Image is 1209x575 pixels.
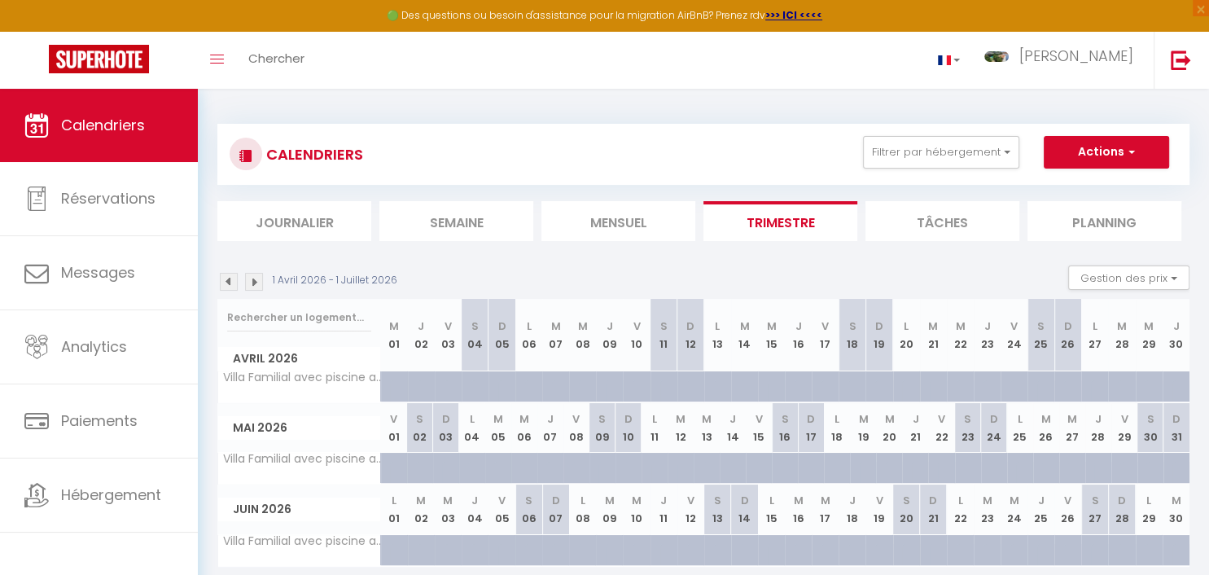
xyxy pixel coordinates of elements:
[849,493,856,508] abbr: J
[1059,403,1085,453] th: 27
[569,485,596,534] th: 08
[511,403,537,453] th: 06
[839,485,865,534] th: 18
[1173,318,1180,334] abbr: J
[1007,403,1033,453] th: 25
[552,493,560,508] abbr: D
[596,485,623,534] th: 09
[1054,299,1081,371] th: 26
[677,299,704,371] th: 12
[704,485,731,534] th: 13
[416,493,426,508] abbr: M
[1093,318,1097,334] abbr: L
[1044,136,1169,169] button: Actions
[824,403,850,453] th: 18
[418,318,424,334] abbr: J
[1038,493,1045,508] abbr: J
[794,493,804,508] abbr: M
[379,201,533,241] li: Semaine
[928,318,938,334] abbr: M
[572,411,580,427] abbr: V
[1037,318,1045,334] abbr: S
[957,493,962,508] abbr: L
[1163,403,1189,453] th: 31
[652,411,657,427] abbr: L
[1136,299,1163,371] th: 29
[519,411,529,427] abbr: M
[702,411,712,427] abbr: M
[61,115,145,135] span: Calendriers
[381,485,408,534] th: 01
[547,411,554,427] abbr: J
[407,403,433,453] th: 02
[1054,485,1081,534] th: 26
[865,485,892,534] th: 19
[687,493,694,508] abbr: V
[623,299,650,371] th: 10
[739,318,749,334] abbr: M
[515,485,542,534] th: 06
[884,411,894,427] abbr: M
[1067,411,1077,427] abbr: M
[650,299,677,371] th: 11
[875,318,883,334] abbr: D
[912,411,918,427] abbr: J
[445,318,452,334] abbr: V
[443,493,453,508] abbr: M
[982,493,992,508] abbr: M
[785,485,812,534] th: 16
[470,411,475,427] abbr: L
[756,411,763,427] abbr: V
[758,299,785,371] th: 15
[1085,403,1111,453] th: 28
[1120,411,1128,427] abbr: V
[981,403,1007,453] th: 24
[964,411,971,427] abbr: S
[61,485,161,505] span: Hébergement
[1117,318,1127,334] abbr: M
[785,299,812,371] th: 16
[1081,299,1108,371] th: 27
[1163,485,1189,534] th: 30
[578,318,588,334] abbr: M
[462,299,488,371] th: 04
[488,485,515,534] th: 05
[527,318,532,334] abbr: L
[765,8,822,22] strong: >>> ICI <<<<
[563,403,589,453] th: 08
[902,403,928,453] th: 21
[61,336,127,357] span: Analytics
[525,493,532,508] abbr: S
[903,493,910,508] abbr: S
[990,411,998,427] abbr: D
[1064,493,1071,508] abbr: V
[1111,403,1137,453] th: 29
[49,45,149,73] img: Super Booking
[938,411,945,427] abbr: V
[848,318,856,334] abbr: S
[1171,50,1191,70] img: logout
[61,262,135,283] span: Messages
[731,299,758,371] th: 14
[694,403,720,453] th: 13
[1144,318,1154,334] abbr: M
[795,318,802,334] abbr: J
[893,299,920,371] th: 20
[381,299,408,371] th: 01
[947,299,974,371] th: 22
[61,188,156,208] span: Réservations
[218,347,380,371] span: Avril 2026
[381,403,407,453] th: 01
[1041,411,1051,427] abbr: M
[248,50,304,67] span: Chercher
[262,136,363,173] h3: CALENDRIERS
[273,273,397,288] p: 1 Avril 2026 - 1 Juillet 2026
[1001,299,1027,371] th: 24
[462,485,488,534] th: 04
[876,403,902,453] th: 20
[893,485,920,534] th: 20
[515,299,542,371] th: 06
[580,493,585,508] abbr: L
[1118,493,1126,508] abbr: D
[1163,299,1189,371] th: 30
